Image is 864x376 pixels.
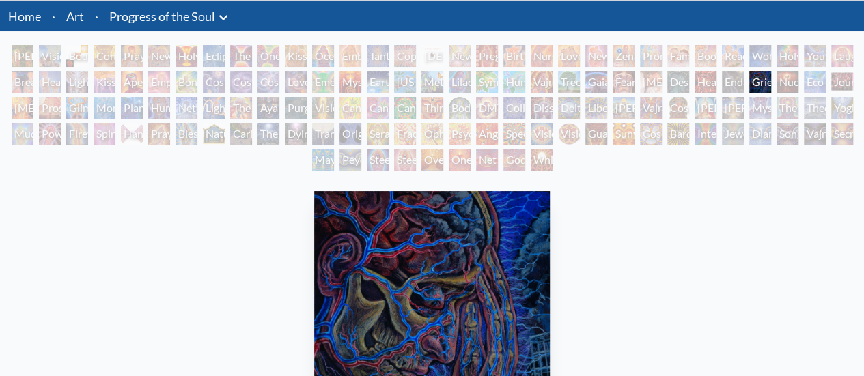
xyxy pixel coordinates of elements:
div: Yogi & the Möbius Sphere [831,97,853,119]
div: Mystic Eye [749,97,771,119]
div: Lilacs [449,71,471,93]
div: The Kiss [230,45,252,67]
div: Third Eye Tears of Joy [421,97,443,119]
div: Symbiosis: Gall Wasp & Oak Tree [476,71,498,93]
div: Fear [613,71,635,93]
div: Planetary Prayers [121,97,143,119]
div: Dissectional Art for Tool's Lateralus CD [531,97,553,119]
div: Godself [503,149,525,171]
div: Spirit Animates the Flesh [94,123,115,145]
div: Gaia [585,71,607,93]
div: Copulating [394,45,416,67]
div: Prostration [39,97,61,119]
div: Mudra [12,123,33,145]
div: Firewalking [66,123,88,145]
div: Nuclear Crucifixion [777,71,798,93]
div: Love Circuit [558,45,580,67]
div: Fractal Eyes [394,123,416,145]
div: Kiss of the [MEDICAL_DATA] [94,71,115,93]
div: Jewel Being [722,123,744,145]
div: New Family [585,45,607,67]
div: Cannabis Mudra [339,97,361,119]
div: Diamond Being [749,123,771,145]
div: The Soul Finds It's Way [257,123,279,145]
div: Young & Old [804,45,826,67]
div: Bardo Being [667,123,689,145]
div: Humming Bird [503,71,525,93]
div: Vajra Horse [531,71,553,93]
div: Deities & Demons Drinking from the Milky Pool [558,97,580,119]
div: Nursing [531,45,553,67]
div: Laughing Man [831,45,853,67]
div: One Taste [257,45,279,67]
div: Lightworker [203,97,225,119]
div: Caring [230,123,252,145]
div: [PERSON_NAME] [695,97,716,119]
div: Praying [121,45,143,67]
div: Headache [695,71,716,93]
div: The Shulgins and their Alchemical Angels [230,97,252,119]
div: Cosmic Elf [640,123,662,145]
div: Human Geometry [148,97,170,119]
div: Oversoul [421,149,443,171]
div: Spectral Lotus [503,123,525,145]
div: Body/Mind as a Vibratory Field of Energy [449,97,471,119]
div: Steeplehead 1 [367,149,389,171]
div: Emerald Grail [312,71,334,93]
div: Tree & Person [558,71,580,93]
div: One [449,149,471,171]
div: Psychomicrograph of a Fractal Paisley Cherub Feather Tip [449,123,471,145]
div: Reading [722,45,744,67]
div: Despair [667,71,689,93]
div: Journey of the Wounded Healer [831,71,853,93]
div: New Man New Woman [148,45,170,67]
div: Body, Mind, Spirit [66,45,88,67]
div: Cannabacchus [394,97,416,119]
div: Holy Grail [176,45,197,67]
div: Healing [39,71,61,93]
div: [MEDICAL_DATA] [640,71,662,93]
div: Birth [503,45,525,67]
div: Cosmic Creativity [203,71,225,93]
div: Contemplation [94,45,115,67]
div: Embracing [339,45,361,67]
div: Hands that See [121,123,143,145]
div: [MEDICAL_DATA] [12,97,33,119]
div: Metamorphosis [421,71,443,93]
div: Cosmic Lovers [257,71,279,93]
a: Art [66,7,84,26]
div: Lightweaver [66,71,88,93]
div: Power to the Peaceful [39,123,61,145]
div: Eco-Atlas [804,71,826,93]
div: Secret Writing Being [831,123,853,145]
div: Newborn [449,45,471,67]
div: Net of Being [476,149,498,171]
div: Grieving [749,71,771,93]
div: The Seer [777,97,798,119]
a: Progress of the Soul [109,7,215,26]
div: White Light [531,149,553,171]
div: Dying [285,123,307,145]
li: · [46,1,61,31]
div: Cosmic Artist [230,71,252,93]
div: Steeplehead 2 [394,149,416,171]
div: Nature of Mind [203,123,225,145]
div: Purging [285,97,307,119]
div: Empowerment [148,71,170,93]
div: [DEMOGRAPHIC_DATA] Embryo [421,45,443,67]
div: Visionary Origin of Language [39,45,61,67]
div: Breathing [12,71,33,93]
div: [PERSON_NAME] & Eve [12,45,33,67]
div: Holy Family [777,45,798,67]
div: Pregnancy [476,45,498,67]
div: Liberation Through Seeing [585,97,607,119]
div: Zena Lotus [613,45,635,67]
li: · [89,1,104,31]
div: Ophanic Eyelash [421,123,443,145]
div: Mysteriosa 2 [339,71,361,93]
div: Endarkenment [722,71,744,93]
div: Ocean of Love Bliss [312,45,334,67]
div: Mayan Being [312,149,334,171]
div: Cosmic [DEMOGRAPHIC_DATA] [667,97,689,119]
div: Praying Hands [148,123,170,145]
